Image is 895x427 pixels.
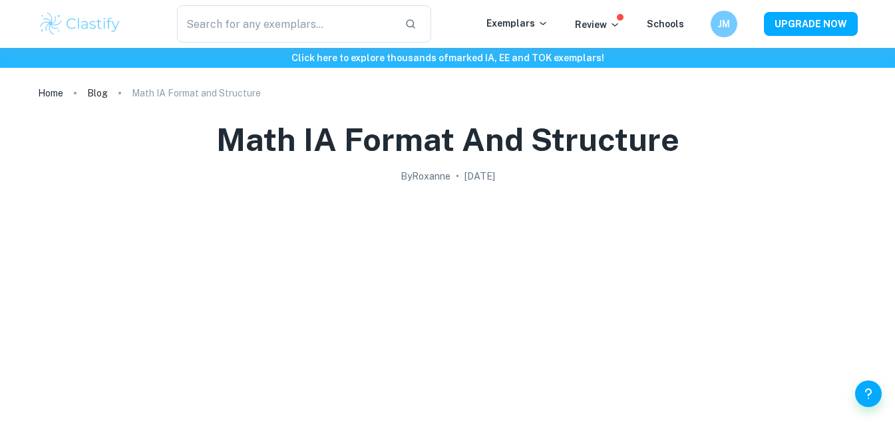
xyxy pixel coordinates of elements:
[575,17,620,32] p: Review
[464,169,495,184] h2: [DATE]
[38,11,122,37] img: Clastify logo
[486,16,548,31] p: Exemplars
[855,380,882,407] button: Help and Feedback
[216,118,679,161] h1: Math IA Format and Structure
[3,51,892,65] h6: Click here to explore thousands of marked IA, EE and TOK exemplars !
[716,17,731,31] h6: JM
[38,84,63,102] a: Home
[456,169,459,184] p: •
[401,169,450,184] h2: By Roxanne
[711,11,737,37] button: JM
[647,19,684,29] a: Schools
[87,84,108,102] a: Blog
[132,86,261,100] p: Math IA Format and Structure
[177,5,395,43] input: Search for any exemplars...
[764,12,858,36] button: UPGRADE NOW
